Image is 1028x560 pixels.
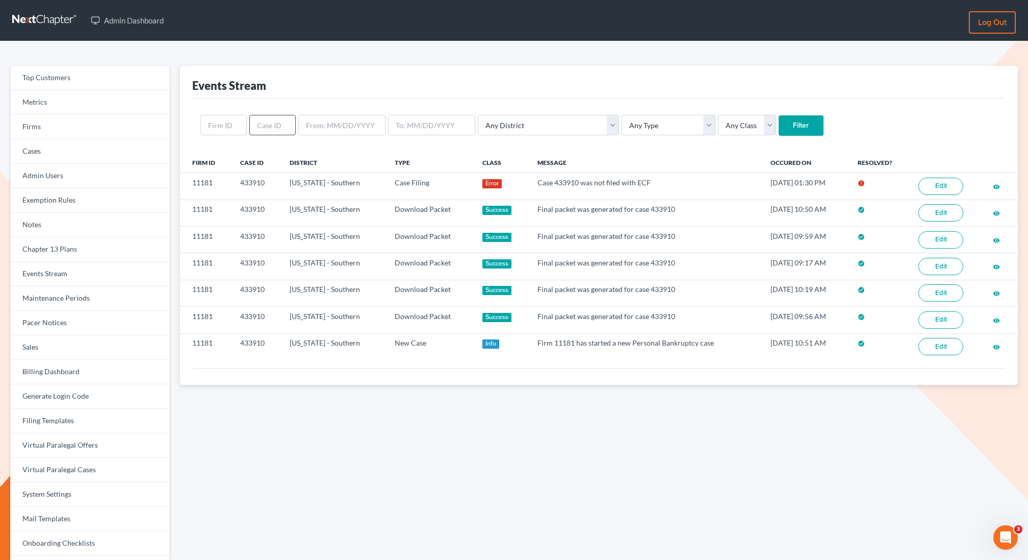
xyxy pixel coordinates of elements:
td: 11181 [180,253,233,280]
i: check_circle [858,340,865,347]
a: Exemption Rules [10,188,170,213]
td: [DATE] 09:59 AM [762,226,850,253]
a: Edit [918,258,963,275]
td: New Case [387,333,474,360]
td: Final packet was generated for case 433910 [529,280,762,306]
div: Success [482,206,512,215]
td: Final packet was generated for case 433910 [529,307,762,333]
a: Admin Users [10,164,170,188]
a: Maintenance Periods [10,286,170,311]
td: 433910 [232,280,281,306]
i: check_circle [858,233,865,240]
iframe: Intercom live chat [993,525,1018,550]
th: Class [474,152,529,173]
a: visibility [993,182,1000,190]
td: 11181 [180,200,233,226]
i: error [858,180,865,187]
th: District [281,152,387,173]
i: check_circle [858,260,865,267]
a: Filing Templates [10,409,170,433]
a: Edit [918,284,963,302]
span: 3 [1014,525,1022,533]
a: Metrics [10,90,170,115]
td: Download Packet [387,307,474,333]
td: 433910 [232,226,281,253]
td: 433910 [232,253,281,280]
th: Firm ID [180,152,233,173]
td: 433910 [232,333,281,360]
td: [DATE] 09:17 AM [762,253,850,280]
div: Success [482,286,512,295]
td: 433910 [232,173,281,200]
th: Case ID [232,152,281,173]
div: Success [482,233,512,242]
td: [US_STATE] - Southern [281,173,387,200]
a: Admin Dashboard [86,11,169,30]
a: Edit [918,338,963,355]
td: [US_STATE] - Southern [281,280,387,306]
a: visibility [993,315,1000,324]
td: [DATE] 10:50 AM [762,200,850,226]
td: [US_STATE] - Southern [281,226,387,253]
input: From: MM/DD/YYYY [298,115,385,135]
i: visibility [993,263,1000,271]
td: [US_STATE] - Southern [281,333,387,360]
a: Billing Dashboard [10,360,170,384]
a: Onboarding Checklists [10,531,170,556]
a: Virtual Paralegal Cases [10,458,170,482]
input: Firm ID [200,115,247,135]
th: Type [387,152,474,173]
i: visibility [993,237,1000,244]
td: [DATE] 01:30 PM [762,173,850,200]
td: Final packet was generated for case 433910 [529,226,762,253]
a: Virtual Paralegal Offers [10,433,170,458]
a: Pacer Notices [10,311,170,335]
a: Edit [918,311,963,329]
a: Edit [918,231,963,249]
td: 11181 [180,173,233,200]
th: Resolved? [850,152,911,173]
a: Chapter 13 Plans [10,237,170,262]
div: Success [482,313,512,322]
td: Case Filing [387,173,474,200]
a: Sales [10,335,170,360]
a: Notes [10,213,170,237]
i: check_circle [858,313,865,321]
a: Edit [918,178,963,195]
a: Generate Login Code [10,384,170,409]
a: visibility [993,288,1000,297]
i: visibility [993,344,1000,351]
th: Occured On [762,152,850,173]
a: System Settings [10,482,170,507]
a: Firms [10,115,170,139]
td: 11181 [180,280,233,306]
input: Filter [779,115,824,136]
td: Download Packet [387,280,474,306]
td: [US_STATE] - Southern [281,307,387,333]
td: Final packet was generated for case 433910 [529,253,762,280]
td: Final packet was generated for case 433910 [529,200,762,226]
i: check_circle [858,286,865,294]
input: To: MM/DD/YYYY [388,115,475,135]
td: [DATE] 09:56 AM [762,307,850,333]
td: Firm 11181 has started a new Personal Bankruptcy case [529,333,762,360]
td: 433910 [232,307,281,333]
td: Download Packet [387,200,474,226]
div: Error [482,179,502,188]
a: visibility [993,208,1000,217]
a: Top Customers [10,66,170,90]
div: Events Stream [192,78,266,93]
a: Log out [969,11,1016,34]
td: Download Packet [387,253,474,280]
i: visibility [993,183,1000,190]
th: Message [529,152,762,173]
td: 11181 [180,333,233,360]
a: visibility [993,342,1000,351]
i: check_circle [858,206,865,213]
a: visibility [993,235,1000,244]
td: [DATE] 10:51 AM [762,333,850,360]
td: [US_STATE] - Southern [281,200,387,226]
a: Edit [918,204,963,222]
i: visibility [993,290,1000,297]
a: Mail Templates [10,507,170,531]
